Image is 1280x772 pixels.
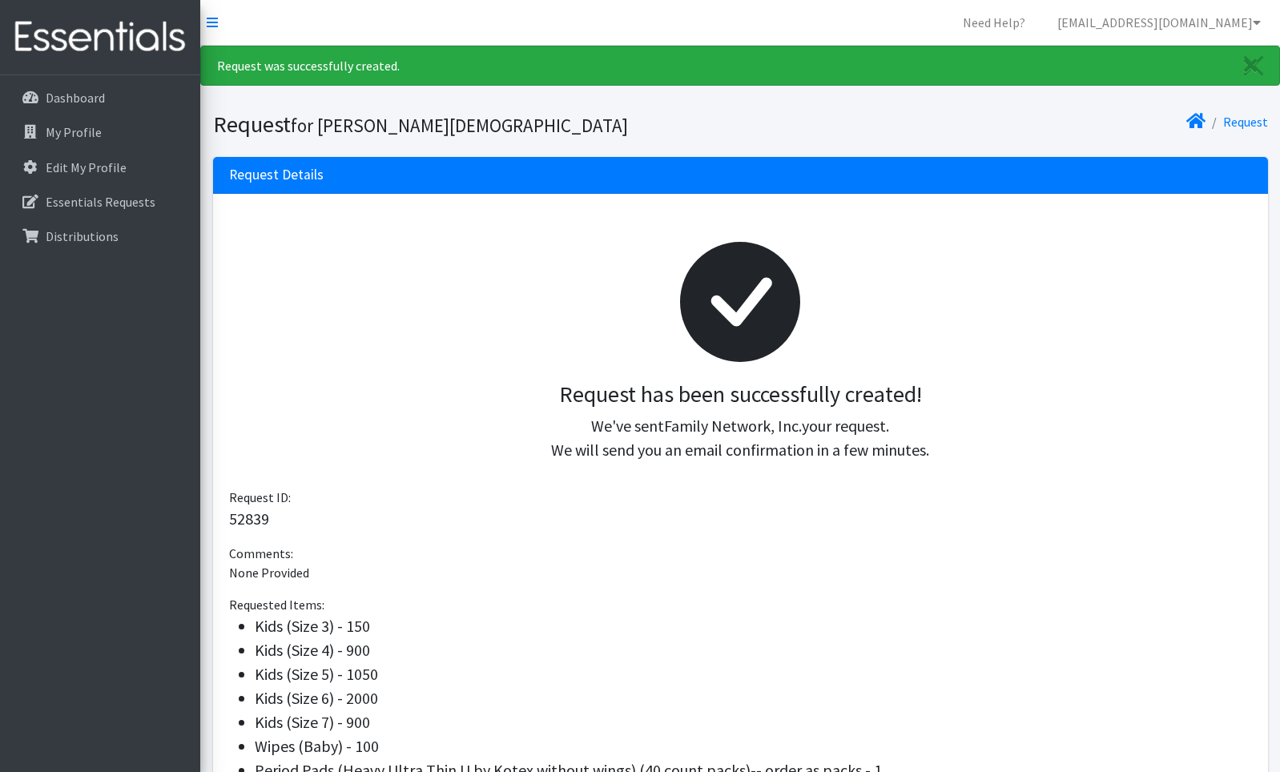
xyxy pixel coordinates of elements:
p: 52839 [229,507,1252,531]
p: We've sent your request. We will send you an email confirmation in a few minutes. [242,414,1239,462]
a: Essentials Requests [6,186,194,218]
h3: Request has been successfully created! [242,381,1239,408]
span: Family Network, Inc. [664,416,802,436]
div: Request was successfully created. [200,46,1280,86]
li: Kids (Size 5) - 1050 [255,662,1252,686]
li: Kids (Size 6) - 2000 [255,686,1252,710]
h3: Request Details [229,167,324,183]
li: Kids (Size 4) - 900 [255,638,1252,662]
li: Wipes (Baby) - 100 [255,734,1252,758]
li: Kids (Size 3) - 150 [255,614,1252,638]
p: Distributions [46,228,119,244]
p: Edit My Profile [46,159,127,175]
p: My Profile [46,124,102,140]
a: My Profile [6,116,194,148]
a: Edit My Profile [6,151,194,183]
li: Kids (Size 7) - 900 [255,710,1252,734]
h1: Request [213,111,735,139]
span: Request ID: [229,489,291,505]
a: Need Help? [950,6,1038,38]
p: Essentials Requests [46,194,155,210]
a: Dashboard [6,82,194,114]
a: Request [1223,114,1268,130]
span: Requested Items: [229,597,324,613]
small: for [PERSON_NAME][DEMOGRAPHIC_DATA] [291,114,628,137]
span: None Provided [229,565,309,581]
a: Distributions [6,220,194,252]
p: Dashboard [46,90,105,106]
img: HumanEssentials [6,10,194,64]
span: Comments: [229,545,293,561]
a: [EMAIL_ADDRESS][DOMAIN_NAME] [1045,6,1274,38]
a: Close [1228,46,1279,85]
